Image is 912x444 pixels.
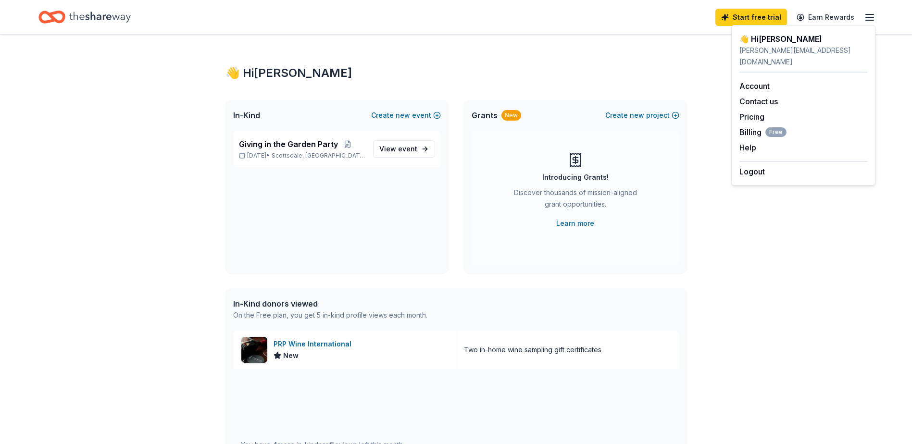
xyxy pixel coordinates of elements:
[371,110,441,121] button: Createnewevent
[739,33,867,45] div: 👋 Hi [PERSON_NAME]
[715,9,787,26] a: Start free trial
[605,110,679,121] button: Createnewproject
[464,344,601,356] div: Two in-home wine sampling gift certificates
[274,338,355,350] div: PRP Wine International
[225,65,687,81] div: 👋 Hi [PERSON_NAME]
[239,152,365,160] p: [DATE] •
[791,9,860,26] a: Earn Rewards
[233,110,260,121] span: In-Kind
[396,110,410,121] span: new
[542,172,609,183] div: Introducing Grants!
[510,187,641,214] div: Discover thousands of mission-aligned grant opportunities.
[283,350,299,361] span: New
[38,6,131,28] a: Home
[501,110,521,121] div: New
[379,143,417,155] span: View
[739,126,787,138] button: BillingFree
[233,309,427,321] div: On the Free plan, you get 5 in-kind profile views each month.
[739,96,778,107] button: Contact us
[472,110,498,121] span: Grants
[739,166,765,177] button: Logout
[739,112,764,122] a: Pricing
[556,218,594,229] a: Learn more
[739,81,770,91] a: Account
[239,138,338,150] span: Giving in the Garden Party
[630,110,644,121] span: new
[233,298,427,309] div: In-Kind donors viewed
[739,45,867,68] div: [PERSON_NAME][EMAIL_ADDRESS][DOMAIN_NAME]
[398,145,417,153] span: event
[765,127,787,137] span: Free
[739,142,756,153] button: Help
[241,337,267,363] img: Image for PRP Wine International
[739,126,787,138] span: Billing
[373,140,435,158] a: View event
[272,152,365,160] span: Scottsdale, [GEOGRAPHIC_DATA]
